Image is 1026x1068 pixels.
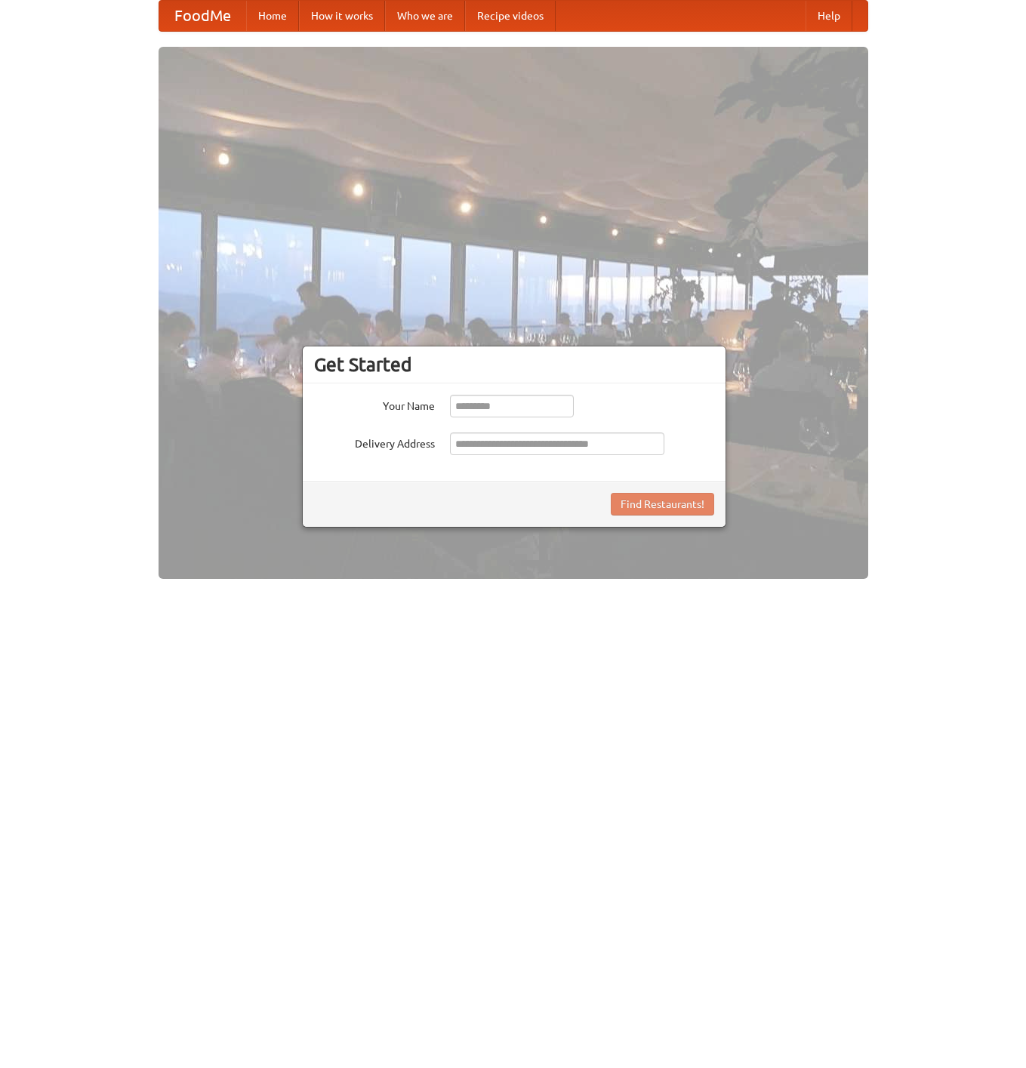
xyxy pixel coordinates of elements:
[314,395,435,414] label: Your Name
[314,353,714,376] h3: Get Started
[385,1,465,31] a: Who we are
[611,493,714,516] button: Find Restaurants!
[159,1,246,31] a: FoodMe
[314,432,435,451] label: Delivery Address
[465,1,556,31] a: Recipe videos
[246,1,299,31] a: Home
[299,1,385,31] a: How it works
[806,1,852,31] a: Help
